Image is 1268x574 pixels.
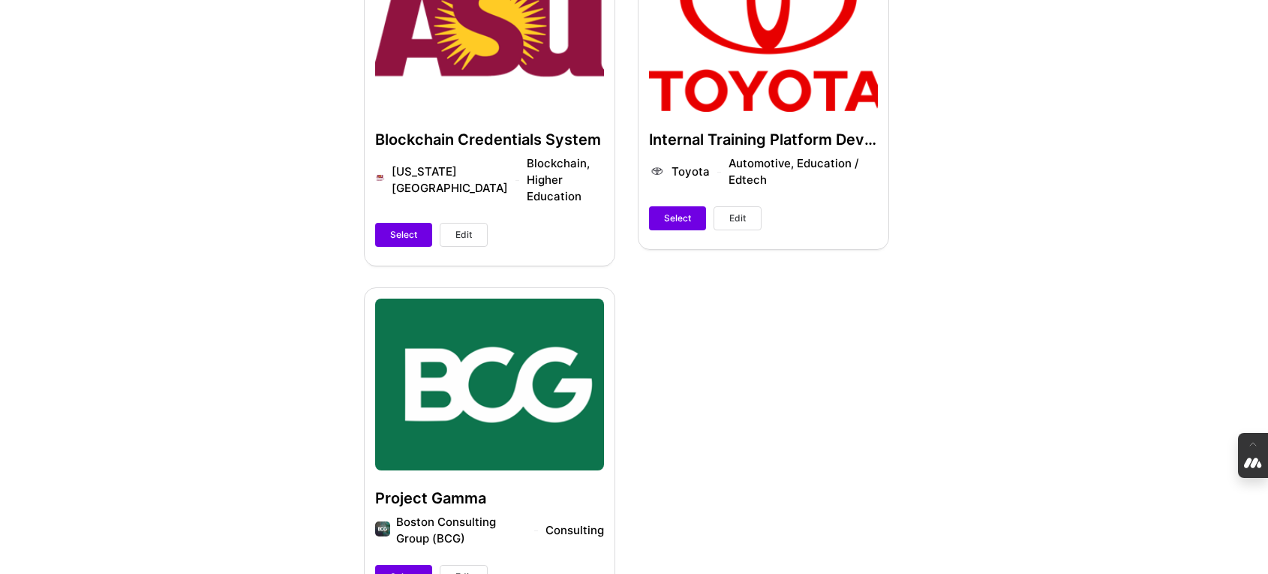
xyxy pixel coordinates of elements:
[390,228,417,242] span: Select
[455,228,472,242] span: Edit
[729,212,746,225] span: Edit
[714,206,762,230] button: Edit
[440,223,488,247] button: Edit
[649,206,706,230] button: Select
[664,212,691,225] span: Select
[375,223,432,247] button: Select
